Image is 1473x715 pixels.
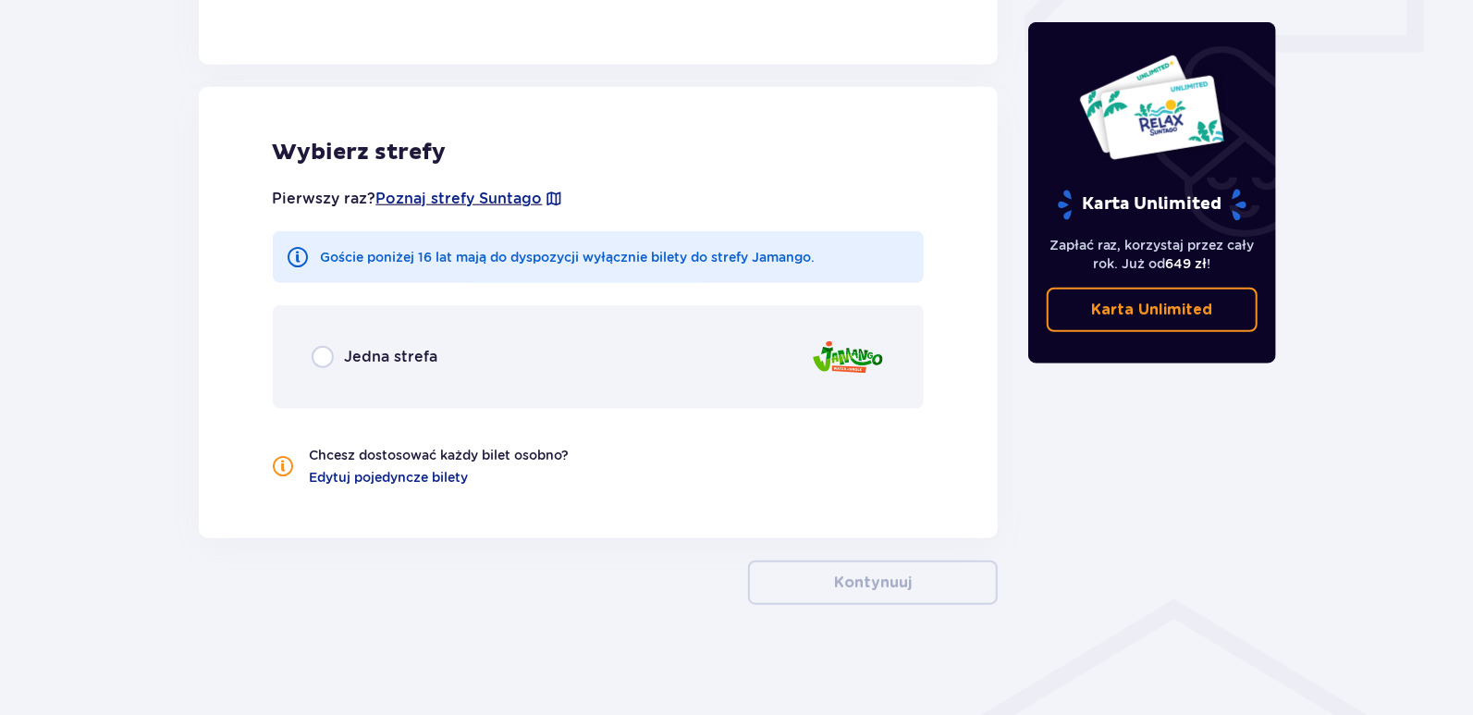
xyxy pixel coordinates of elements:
[1091,300,1212,320] p: Karta Unlimited
[321,248,816,266] p: Goście poniżej 16 lat mają do dyspozycji wyłącznie bilety do strefy Jamango.
[1047,288,1258,332] a: Karta Unlimited
[1078,54,1225,161] img: Dwie karty całoroczne do Suntago z napisem 'UNLIMITED RELAX', na białym tle z tropikalnymi liśćmi...
[345,347,438,367] span: Jedna strefa
[310,446,570,464] p: Chcesz dostosować każdy bilet osobno?
[1047,236,1258,273] p: Zapłać raz, korzystaj przez cały rok. Już od !
[1165,256,1207,271] span: 649 zł
[273,139,925,166] h2: Wybierz strefy
[310,468,469,487] a: Edytuj pojedyncze bilety
[273,189,563,209] p: Pierwszy raz?
[748,561,998,605] button: Kontynuuj
[811,331,885,384] img: Jamango
[834,573,912,593] p: Kontynuuj
[1056,189,1248,221] p: Karta Unlimited
[376,189,543,209] a: Poznaj strefy Suntago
